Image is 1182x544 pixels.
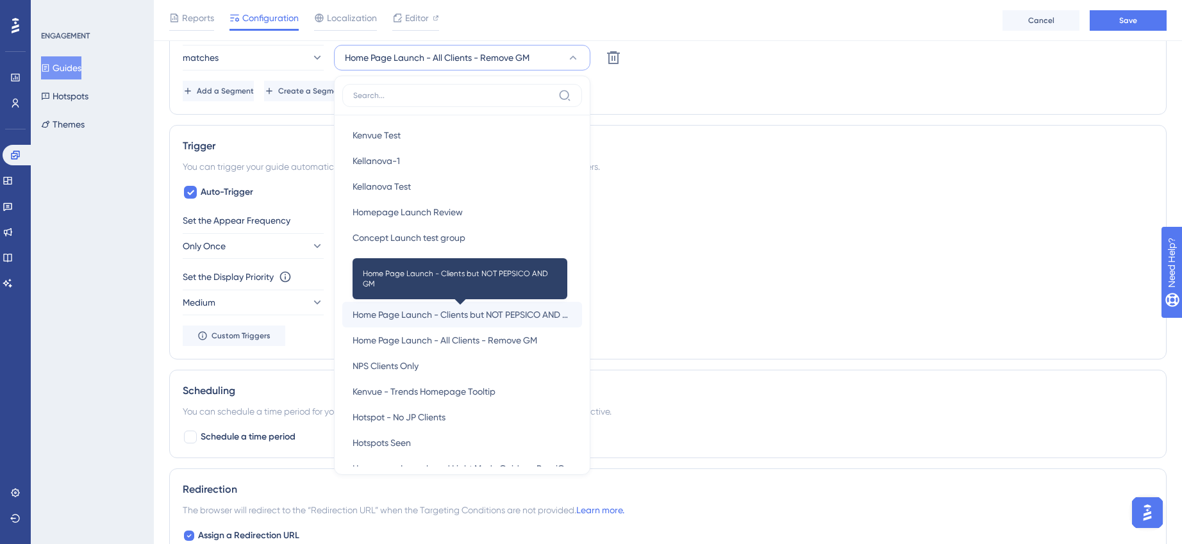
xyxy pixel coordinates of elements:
button: Homepage Launch Review [342,199,582,225]
span: Homepage Launch and Light Mode Guides - PepsiCo [353,461,569,476]
button: Homepage Launch and Light Mode Guides - PepsiCo [342,456,582,481]
button: Kenvue - Trends Homepage Tooltip [342,379,582,404]
span: NPS Clients Only [353,358,419,374]
span: Save [1119,15,1137,26]
div: You can trigger your guide automatically when the target URL is visited, and/or use the custom tr... [183,159,1153,174]
span: Editor [405,10,429,26]
div: You can schedule a time period for your guide to appear. Scheduling will not work if the status i... [183,404,1153,419]
span: Homepage Launch Review [353,204,463,220]
button: Hotspots Seen [342,430,582,456]
div: Set the Appear Frequency [183,213,1153,228]
span: Home Page Launch - Clients but NOT PEPSICO AND GM [363,268,557,289]
span: Create a Segment [278,86,345,96]
span: Auto-Trigger [201,185,253,200]
button: MNDLZ [342,276,582,302]
span: The browser will redirect to the “Redirection URL” when the Targeting Conditions are not provided. [183,502,624,518]
input: Search... [353,90,553,101]
span: Configuration [242,10,299,26]
button: NPS Clients Only [342,353,582,379]
span: Kenvue Test [353,128,401,143]
span: Hotspot - No JP Clients [353,409,445,425]
span: Home Page Launch - All Clients - Remove GM [353,333,537,348]
button: Concept Launch test group [342,225,582,251]
span: Home Page Launch - Clients but NOT PEPSICO AND GM [353,307,572,322]
button: Cancel [1003,10,1079,31]
span: Reports [182,10,214,26]
button: Custom Triggers [183,326,285,346]
span: Kellanova-1 [353,153,400,169]
button: Home Page Launch - Clients but NOT PEPSICO AND GMHome Page Launch - Clients but NOT PEPSICO AND GM [342,302,582,327]
button: Themes [41,113,85,136]
button: Create a Segment [264,81,345,101]
span: Hotspots Seen [353,435,411,450]
span: Medium [183,295,215,310]
button: Hotspot - No JP Clients [342,404,582,430]
button: Kellanova-1 [342,148,582,174]
button: Kellanova Test [342,174,582,199]
span: Assign a Redirection URL [198,528,299,543]
div: Set the Display Priority [183,269,274,284]
span: Add a Segment [197,86,254,96]
span: Need Help? [30,3,80,19]
button: New Segment [342,251,582,276]
button: Kenvue Test [342,122,582,148]
span: Custom Triggers [212,331,271,341]
button: matches [183,45,324,70]
button: Save [1090,10,1167,31]
span: matches [183,50,219,65]
span: Localization [327,10,377,26]
button: Add a Segment [183,81,254,101]
div: Scheduling [183,383,1153,399]
button: Guides [41,56,81,79]
span: Kenvue - Trends Homepage Tooltip [353,384,495,399]
button: Home Page Launch - All Clients - Remove GM [334,45,590,70]
span: Cancel [1028,15,1054,26]
span: Concept Launch test group [353,230,465,245]
button: Hotspots [41,85,88,108]
a: Learn more. [576,505,624,515]
div: Redirection [183,482,1153,497]
button: Medium [183,290,324,315]
span: Only Once [183,238,226,254]
span: Schedule a time period [201,429,295,445]
button: Home Page Launch - All Clients - Remove GM [342,327,582,353]
button: Only Once [183,233,324,259]
div: ENGAGEMENT [41,31,90,41]
span: New Segment [353,256,410,271]
span: Home Page Launch - All Clients - Remove GM [345,50,529,65]
iframe: UserGuiding AI Assistant Launcher [1128,493,1167,532]
span: Kellanova Test [353,179,411,194]
div: Trigger [183,138,1153,154]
